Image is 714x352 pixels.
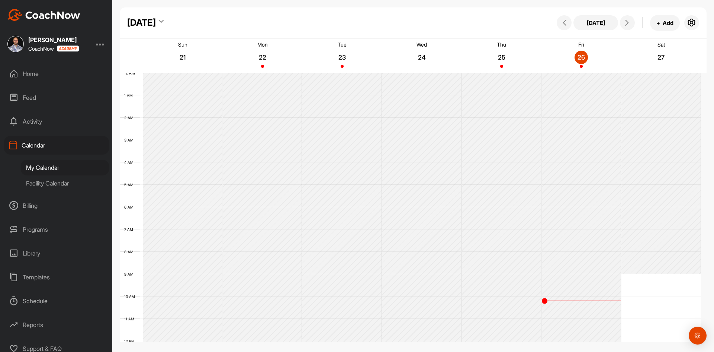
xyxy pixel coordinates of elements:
[256,54,269,61] p: 22
[120,115,141,120] div: 2 AM
[176,54,189,61] p: 21
[495,54,508,61] p: 25
[4,292,109,310] div: Schedule
[4,196,109,215] div: Billing
[28,45,79,52] div: CoachNow
[462,39,541,73] a: September 25, 2025
[178,41,187,48] p: Sun
[120,205,141,209] div: 6 AM
[21,175,109,191] div: Facility Calendar
[21,160,109,175] div: My Calendar
[120,339,142,343] div: 12 PM
[382,39,461,73] a: September 24, 2025
[120,227,141,232] div: 7 AM
[656,19,660,27] span: +
[143,39,222,73] a: September 21, 2025
[257,41,268,48] p: Mon
[338,41,347,48] p: Tue
[689,327,707,345] div: Open Intercom Messenger
[7,36,24,52] img: square_f2a1511b8fed603321472b69dd7d370b.jpg
[654,54,668,61] p: 27
[621,39,701,73] a: September 27, 2025
[7,9,80,21] img: CoachNow
[4,64,109,83] div: Home
[541,39,621,73] a: September 26, 2025
[120,71,142,75] div: 12 AM
[650,15,680,31] button: +Add
[127,16,156,29] div: [DATE]
[573,15,618,30] button: [DATE]
[222,39,302,73] a: September 22, 2025
[120,272,141,276] div: 9 AM
[120,250,141,254] div: 8 AM
[4,268,109,286] div: Templates
[120,138,141,142] div: 3 AM
[120,93,140,98] div: 1 AM
[415,54,428,61] p: 24
[4,136,109,155] div: Calendar
[302,39,382,73] a: September 23, 2025
[575,54,588,61] p: 26
[4,315,109,334] div: Reports
[578,41,584,48] p: Fri
[497,41,506,48] p: Thu
[120,183,141,187] div: 5 AM
[335,54,349,61] p: 23
[4,220,109,239] div: Programs
[57,45,79,52] img: CoachNow acadmey
[28,37,79,43] div: [PERSON_NAME]
[4,88,109,107] div: Feed
[416,41,427,48] p: Wed
[4,112,109,131] div: Activity
[120,317,142,321] div: 11 AM
[4,244,109,263] div: Library
[120,160,141,165] div: 4 AM
[657,41,665,48] p: Sat
[120,294,142,299] div: 10 AM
